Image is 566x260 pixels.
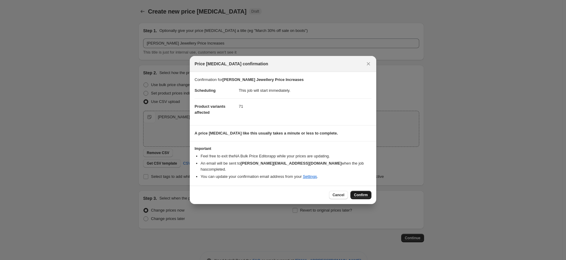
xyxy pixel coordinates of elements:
button: Close [364,60,373,68]
li: Feel free to exit the NA Bulk Price Editor app while your prices are updating. [201,153,371,159]
span: Product variants affected [195,104,226,115]
span: Confirm [354,193,368,197]
li: You can update your confirmation email address from your . [201,174,371,180]
button: Cancel [329,191,348,199]
button: Confirm [350,191,371,199]
span: Price [MEDICAL_DATA] confirmation [195,61,268,67]
p: Confirmation for [195,77,371,83]
span: Scheduling [195,88,216,93]
b: [PERSON_NAME][EMAIL_ADDRESS][DOMAIN_NAME] [241,161,342,166]
h3: Important [195,146,371,151]
li: An email will be sent to when the job has completed . [201,160,371,172]
b: A price [MEDICAL_DATA] like this usually takes a minute or less to complete. [195,131,338,135]
b: [PERSON_NAME] Jewellery Price Increases [222,77,303,82]
a: Settings [303,174,317,179]
dd: This job will start immediately. [239,83,371,98]
span: Cancel [333,193,344,197]
dd: 71 [239,98,371,114]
